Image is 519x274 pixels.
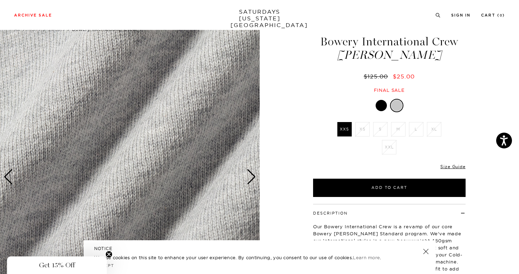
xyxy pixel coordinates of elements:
[39,261,75,269] span: Get 15% Off
[451,13,471,17] a: Sign In
[105,251,112,258] button: Close teaser
[312,49,467,61] span: [PERSON_NAME]
[393,73,415,80] span: $25.00
[312,87,467,93] div: Final sale
[312,36,467,61] h1: Bowery International Crew
[313,179,466,197] button: Add to Cart
[247,169,256,185] div: Next slide
[231,8,288,28] a: SATURDAYS[US_STATE][GEOGRAPHIC_DATA]
[337,122,352,136] label: XXS
[481,13,505,17] a: Cart (0)
[94,254,400,261] p: We use cookies on this site to enhance your user experience. By continuing, you consent to our us...
[440,164,465,169] a: Size Guide
[7,256,107,274] div: Get 15% OffClose teaser
[500,14,502,17] small: 0
[94,246,425,252] h5: NOTICE
[4,169,13,185] div: Previous slide
[353,255,380,260] a: Learn more
[364,73,391,80] del: $125.00
[14,13,52,17] a: Archive Sale
[313,211,348,215] button: Description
